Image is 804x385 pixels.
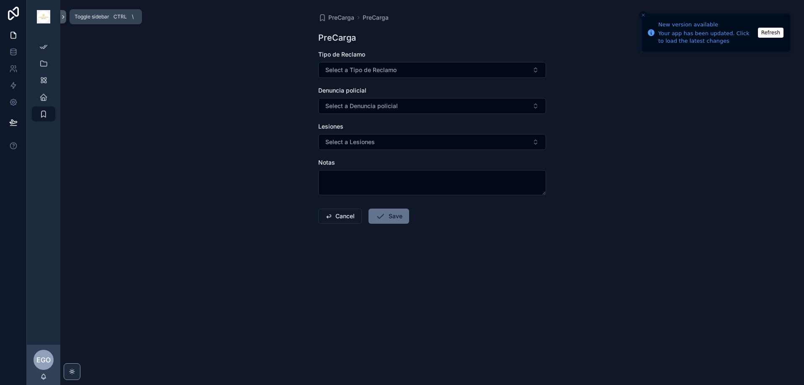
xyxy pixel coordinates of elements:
span: EGO [36,355,51,365]
span: Denuncia policial [318,87,366,94]
span: Tipo de Reclamo [318,51,365,58]
button: Refresh [758,28,783,38]
span: Lesiones [318,123,343,130]
h1: PreCarga [318,32,356,44]
span: PreCarga [328,13,354,22]
div: scrollable content [27,34,60,132]
a: PreCarga [363,13,389,22]
span: Select a Lesiones [325,138,375,146]
a: PreCarga [318,13,354,22]
button: Close toast [639,11,647,19]
div: Your app has been updated. Click to load the latest changes [658,30,755,45]
span: Toggle sidebar [75,13,109,20]
button: Cancel [318,209,362,224]
button: Select Button [318,98,546,114]
button: Select Button [318,62,546,78]
span: Select a Tipo de Reclamo [325,66,397,74]
button: Select Button [318,134,546,150]
span: Notas [318,159,335,166]
div: New version available [658,21,755,29]
button: Save [368,209,409,224]
span: Select a Denuncia policial [325,102,398,110]
span: \ [129,13,136,20]
img: App logo [37,10,50,23]
span: Ctrl [113,13,128,21]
